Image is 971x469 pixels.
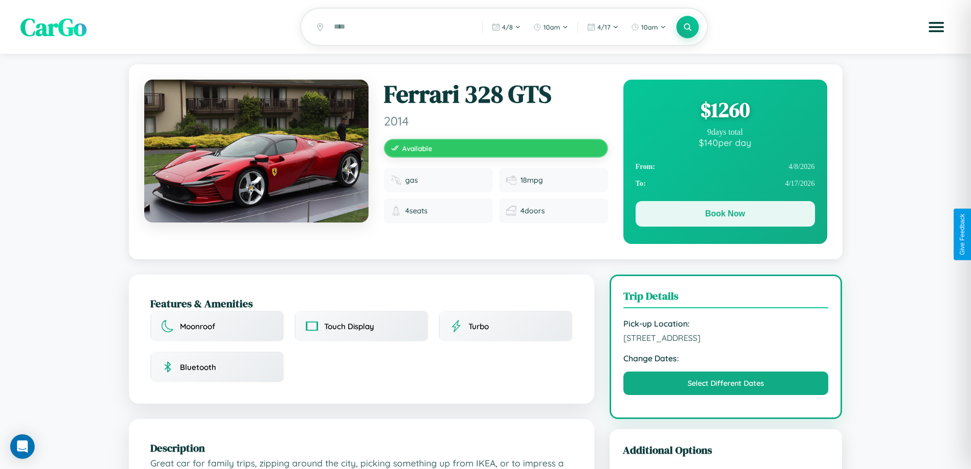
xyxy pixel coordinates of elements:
img: Doors [506,206,516,216]
span: Bluetooth [180,362,216,372]
img: Ferrari 328 GTS 2014 [144,80,369,223]
button: 4/8 [487,19,526,35]
img: Fuel type [391,175,401,185]
span: gas [405,176,418,185]
h2: Description [150,440,573,455]
span: 4 / 17 [597,23,611,31]
button: 4/17 [582,19,624,35]
span: 4 doors [520,206,545,215]
button: Select Different Dates [623,372,829,395]
h2: Features & Amenities [150,296,573,311]
strong: To: [636,179,646,188]
div: $ 1260 [636,96,815,124]
strong: Pick-up Location: [623,318,829,329]
div: Give Feedback [959,214,966,255]
span: Available [402,144,432,153]
h3: Additional Options [623,442,829,457]
strong: Change Dates: [623,353,829,363]
span: 4 seats [405,206,428,215]
span: 18 mpg [520,176,543,185]
span: Turbo [468,322,489,331]
div: 4 / 8 / 2026 [636,158,815,175]
span: [STREET_ADDRESS] [623,333,829,343]
span: Moonroof [180,322,215,331]
span: 4 / 8 [502,23,513,31]
strong: From: [636,162,655,171]
img: Seats [391,206,401,216]
img: Fuel efficiency [506,175,516,185]
button: 10am [626,19,671,35]
h3: Trip Details [623,288,829,308]
h1: Ferrari 328 GTS [384,80,608,109]
div: 9 days total [636,128,815,137]
button: 10am [528,19,573,35]
span: CarGo [20,10,87,44]
button: Open menu [922,13,951,41]
div: $ 140 per day [636,137,815,148]
span: 2014 [384,113,608,129]
span: 10am [641,23,658,31]
span: 10am [543,23,560,31]
div: 4 / 17 / 2026 [636,175,815,192]
div: Open Intercom Messenger [10,434,35,459]
button: Book Now [636,201,815,227]
span: Touch Display [324,322,374,331]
